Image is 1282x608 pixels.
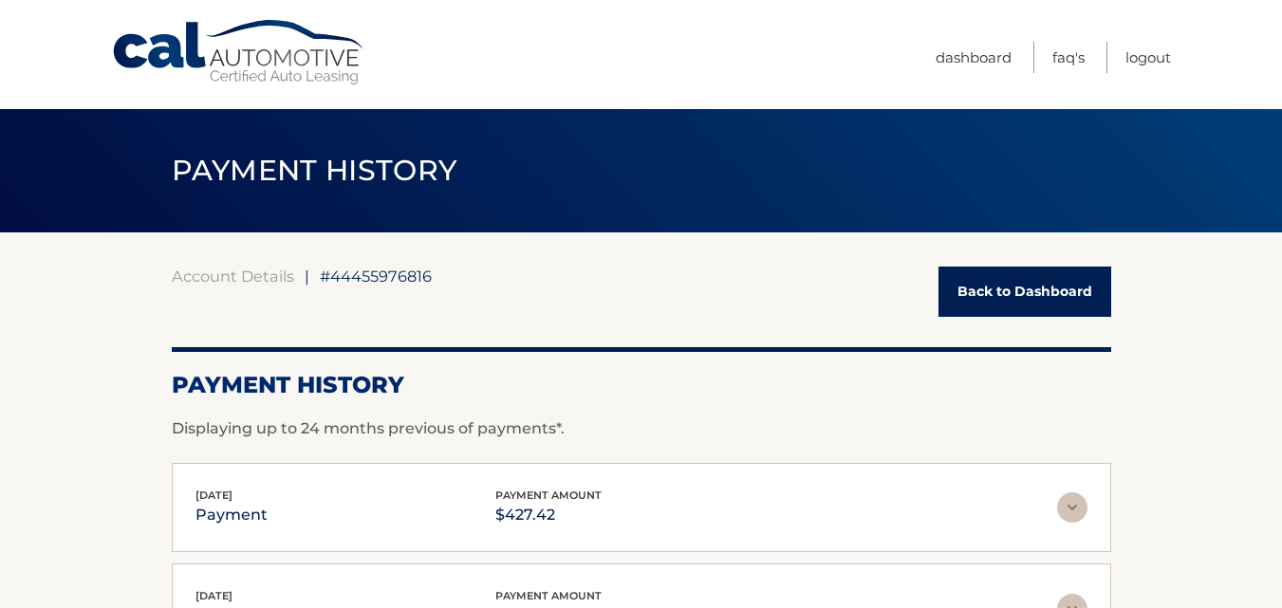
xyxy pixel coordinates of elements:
span: PAYMENT HISTORY [172,153,457,188]
a: Logout [1125,42,1171,73]
a: Dashboard [936,42,1012,73]
p: payment [195,502,268,528]
span: | [305,267,309,286]
a: Cal Automotive [111,19,367,86]
span: [DATE] [195,589,232,602]
h2: Payment History [172,371,1111,399]
span: payment amount [495,589,602,602]
span: payment amount [495,488,602,502]
a: FAQ's [1052,42,1085,73]
img: accordion-rest.svg [1057,492,1087,523]
span: [DATE] [195,488,232,502]
p: Displaying up to 24 months previous of payments*. [172,417,1111,440]
span: #44455976816 [320,267,432,286]
p: $427.42 [495,502,602,528]
a: Account Details [172,267,294,286]
a: Back to Dashboard [938,267,1111,317]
